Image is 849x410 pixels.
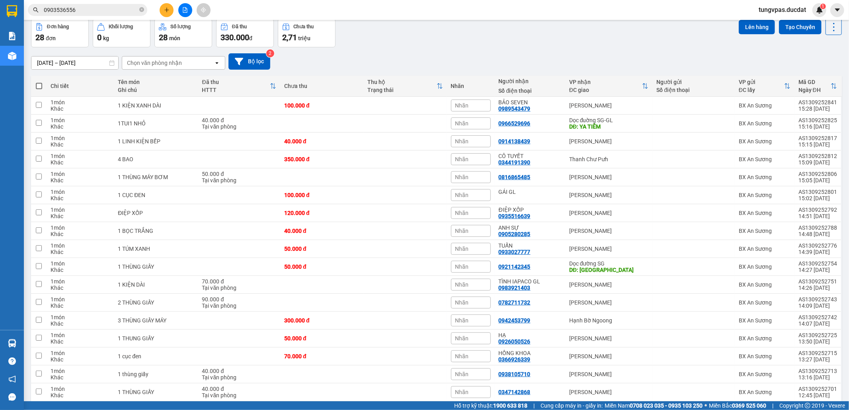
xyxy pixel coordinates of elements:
div: 1 THÙNG GIẤY [118,389,194,395]
span: Nhãn [455,335,469,342]
div: [PERSON_NAME] [569,228,648,234]
span: món [169,35,180,41]
div: 12:45 [DATE] [798,392,837,398]
div: BX An Sương [739,389,790,395]
div: 15:05 [DATE] [798,177,837,184]
span: copyright [805,403,810,408]
span: caret-down [834,6,841,14]
div: BX An Sương [739,371,790,377]
button: Đã thu330.000đ [216,19,274,47]
div: AS1309252825 [798,117,837,123]
div: 1 THUNG GIẤY [118,335,194,342]
div: 3 THÙNG GIẤY MÁY [118,317,194,324]
div: 100.000 đ [284,102,359,109]
div: [PERSON_NAME] [569,210,648,216]
div: Ghi chú [118,87,194,93]
span: kg [103,35,109,41]
div: BX An Sương [739,353,790,359]
div: 1 món [51,350,110,356]
div: Chưa thu [284,83,359,89]
div: 1 món [51,368,110,374]
div: HẠ [499,332,561,338]
span: search [33,7,39,13]
button: Đơn hàng28đơn [31,19,89,47]
span: đơn [46,35,56,41]
div: Tại văn phòng [202,374,277,381]
span: Nhãn [455,156,469,162]
div: Khác [51,177,110,184]
div: Tại văn phòng [202,177,277,184]
div: Khác [51,267,110,273]
span: | [772,401,773,410]
div: AS1309252841 [798,99,837,105]
div: AS1309252792 [798,207,837,213]
div: BX An Sương [739,120,790,127]
div: [PERSON_NAME] [569,299,648,306]
div: AS1309252801 [798,189,837,195]
div: 50.000 đ [284,335,359,342]
div: Khác [51,338,110,345]
span: 28 [35,33,44,42]
div: 1 món [51,135,110,141]
button: aim [197,3,211,17]
div: DĐ: YA TIÊM [569,123,648,130]
span: triệu [298,35,310,41]
span: | [533,401,535,410]
span: question-circle [8,357,16,365]
span: tungvpas.ducdat [752,5,812,15]
sup: 1 [820,4,826,9]
div: 40.000 đ [284,228,359,234]
div: BX An Sương [739,281,790,288]
div: ĐC lấy [739,87,784,93]
span: ⚪️ [705,404,707,407]
div: 14:07 [DATE] [798,320,837,327]
span: 330.000 [221,33,249,42]
span: Nhãn [455,264,469,270]
img: logo-vxr [7,5,17,17]
div: 0989543479 [499,105,531,112]
div: BX An Sương [739,210,790,216]
span: 2,71 [282,33,297,42]
div: Đã thu [202,79,270,85]
div: 1 KIỆN DÀI [118,281,194,288]
span: Nhãn [455,246,469,252]
span: Hỗ trợ kỹ thuật: [454,401,527,410]
div: 1 món [51,386,110,392]
div: 1 món [51,153,110,159]
div: BX An Sương [739,317,790,324]
button: Tạo Chuyến [779,20,822,34]
div: HỒNG KHOA [499,350,561,356]
div: 1 LINH KIỆN BẾP [118,138,194,144]
span: Nhãn [455,228,469,234]
div: HTTT [202,87,270,93]
div: AS1309252715 [798,350,837,356]
div: [PERSON_NAME] [569,174,648,180]
div: Số điện thoại [499,88,561,94]
div: 15:16 [DATE] [798,123,837,130]
div: 1 THÙNG GIẤY [118,264,194,270]
span: close-circle [139,7,144,12]
div: 15:02 [DATE] [798,195,837,201]
div: 0905280285 [499,231,531,237]
div: 100.000 đ [284,192,359,198]
div: 0347142868 [499,389,531,395]
div: AS1309252806 [798,171,837,177]
div: Khác [51,195,110,201]
div: BX An Sương [739,192,790,198]
div: AS1309252754 [798,260,837,267]
div: AS1309252725 [798,332,837,338]
img: warehouse-icon [8,339,16,348]
span: 28 [159,33,168,42]
div: BX An Sương [739,228,790,234]
div: GÁI GL [499,189,561,195]
div: 1 món [51,117,110,123]
span: close-circle [139,6,144,14]
div: Chưa thu [294,24,314,29]
div: BX An Sương [739,174,790,180]
button: file-add [178,3,192,17]
div: Khác [51,231,110,237]
div: Khác [51,141,110,148]
div: TÌNH IAPACO GL [499,278,561,285]
div: BX An Sương [739,335,790,342]
div: [PERSON_NAME] [569,102,648,109]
